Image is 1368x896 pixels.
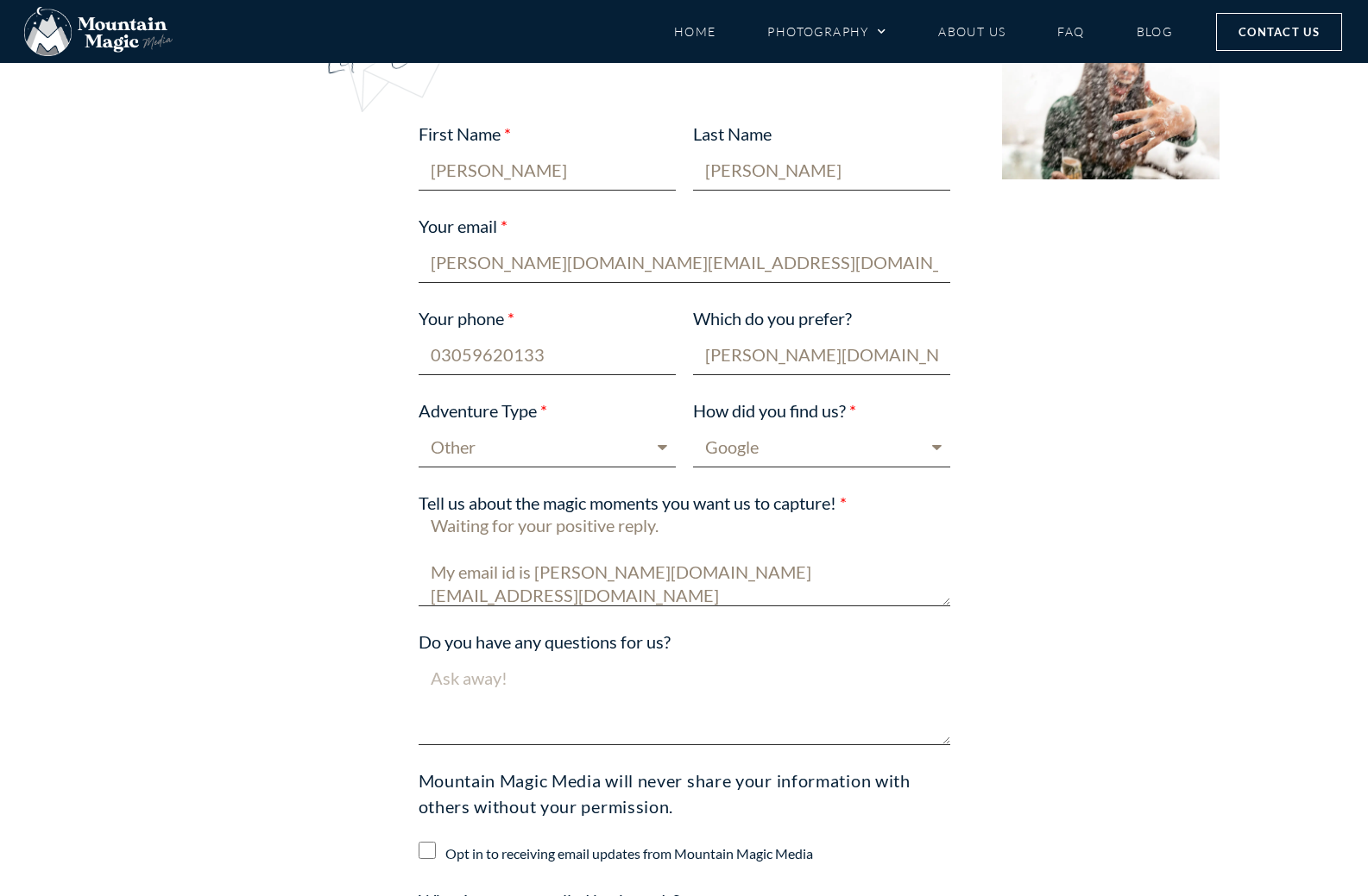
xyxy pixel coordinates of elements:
img: woman laughing holding hand out showing off engagement ring surprise proposal Aspen snowy winter ... [1002,34,1220,179]
label: Opt in to receiving email updates from Mountain Magic Media [445,845,813,862]
label: Do you have any questions for us? [419,629,671,658]
a: Contact Us [1216,13,1342,51]
label: Last Name [693,121,772,150]
span: Contact Us [1239,22,1320,41]
label: Which do you prefer? [693,305,852,335]
input: Email, Call, or Text? [693,335,950,375]
input: Only numbers and phone characters (#, -, *, etc) are accepted. [419,335,676,375]
label: Tell us about the magic moments you want us to capture! [419,490,847,519]
label: Your phone [419,305,514,335]
a: Home [674,16,716,47]
label: Your email [419,213,507,242]
a: Photography [767,16,886,47]
div: Mountain Magic Media will never share your information with others without your permission. [410,768,959,819]
label: Adventure Type [419,398,547,427]
label: First Name [419,121,511,150]
a: About Us [938,16,1006,47]
nav: Menu [674,16,1173,47]
label: How did you find us? [693,398,856,427]
img: Mountain Magic Media photography logo Crested Butte Photographer [24,7,173,57]
a: FAQ [1057,16,1084,47]
a: Blog [1137,16,1173,47]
